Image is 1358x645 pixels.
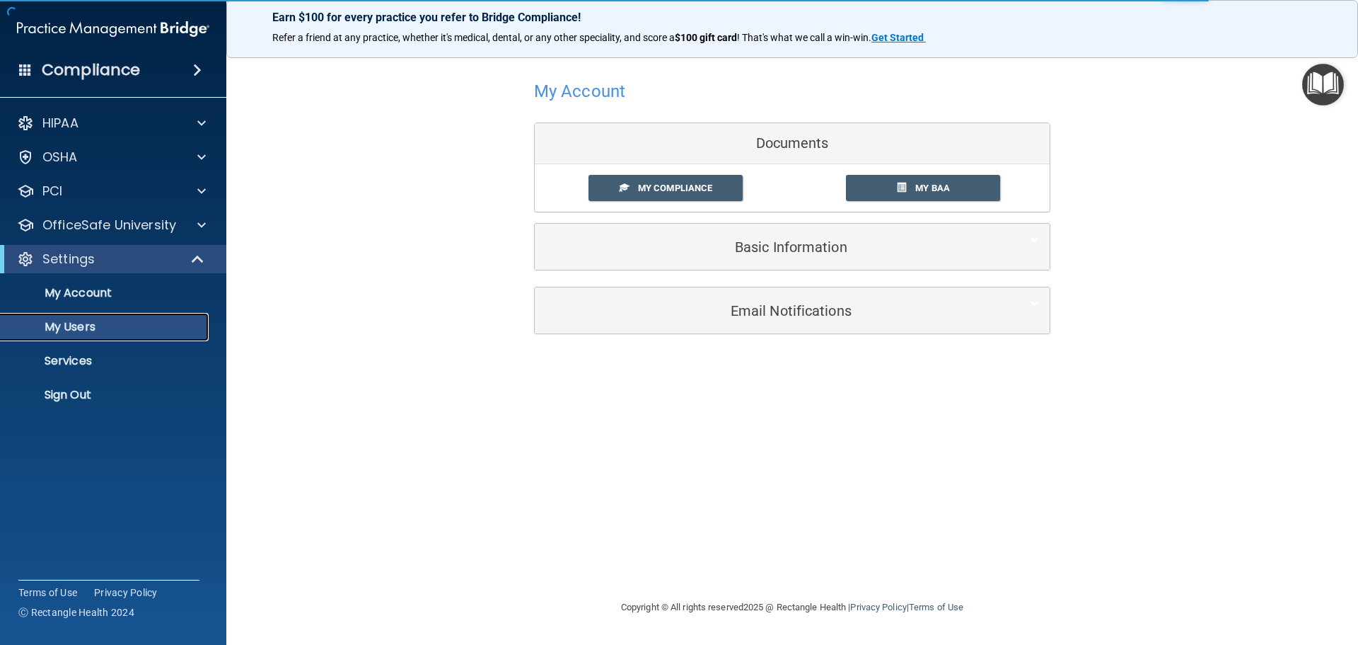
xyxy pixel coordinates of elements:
[272,11,1312,24] p: Earn $100 for every practice you refer to Bridge Compliance!
[9,320,202,334] p: My Users
[42,115,79,132] p: HIPAA
[17,251,205,268] a: Settings
[534,82,625,101] h4: My Account
[94,586,158,600] a: Privacy Policy
[909,602,963,612] a: Terms of Use
[42,149,78,166] p: OSHA
[9,286,202,300] p: My Account
[17,217,206,234] a: OfficeSafe University
[545,231,1039,263] a: Basic Information
[737,32,871,43] span: ! That's what we call a win-win.
[871,32,926,43] a: Get Started
[17,149,206,166] a: OSHA
[545,239,996,255] h5: Basic Information
[18,605,134,620] span: Ⓒ Rectangle Health 2024
[17,115,206,132] a: HIPAA
[42,60,140,80] h4: Compliance
[535,123,1050,164] div: Documents
[17,183,206,200] a: PCI
[17,15,209,43] img: PMB logo
[272,32,675,43] span: Refer a friend at any practice, whether it's medical, dental, or any other speciality, and score a
[545,295,1039,326] a: Email Notifications
[638,183,712,193] span: My Compliance
[871,32,924,43] strong: Get Started
[42,251,95,268] p: Settings
[675,32,737,43] strong: $100 gift card
[534,585,1050,630] div: Copyright © All rights reserved 2025 @ Rectangle Health | |
[18,586,77,600] a: Terms of Use
[1302,64,1344,105] button: Open Resource Center
[850,602,906,612] a: Privacy Policy
[9,354,202,368] p: Services
[42,183,62,200] p: PCI
[42,217,176,234] p: OfficeSafe University
[9,388,202,402] p: Sign Out
[545,303,996,319] h5: Email Notifications
[915,183,950,193] span: My BAA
